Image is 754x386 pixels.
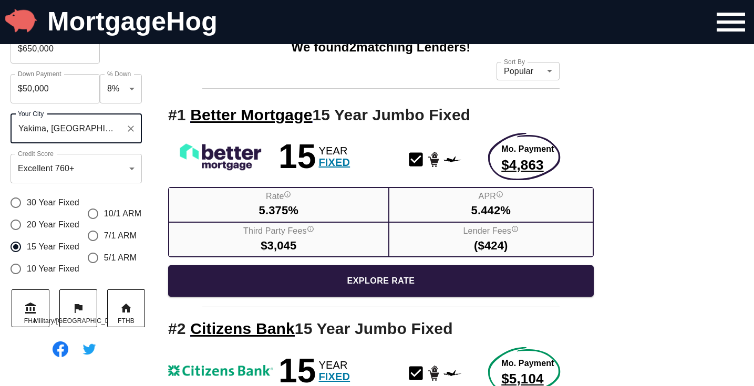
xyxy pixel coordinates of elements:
span: ($424) [474,237,508,254]
span: See more rates from Citizens Bank! [190,320,295,337]
span: FHA [24,317,37,326]
img: See more rates from Citizens Bank! [168,365,273,377]
div: gender [11,183,147,288]
h2: # 2 15 Year Jumbo Fixed [168,318,594,340]
a: MortgageHog [47,7,218,36]
img: Better Mortgage Logo [168,142,273,172]
span: FIXED [319,157,350,168]
span: Military/[GEOGRAPHIC_DATA] [34,317,123,326]
span: FTHB [118,317,135,326]
div: Excellent 760+ [11,154,142,183]
span: 15 Year Fixed [27,241,79,253]
label: Rate [266,191,291,203]
div: 8% [100,74,142,103]
a: Better Mortgage Logo [168,142,278,172]
span: 15 [278,140,316,173]
svg: Jumbo Mortgage [443,150,462,169]
span: See more rates from Better Mortgage! [190,106,312,123]
span: Mo. Payment [501,358,554,370]
span: 5.442% [471,202,511,218]
span: 20 Year Fixed [27,218,79,231]
span: Explore Rate [177,274,585,288]
svg: Home Purchase [425,150,443,169]
div: Popular [497,60,560,81]
svg: Annual Percentage Rate - The interest rate on the loan if lender fees were averaged into each mon... [496,191,503,198]
img: Follow @MortgageHog [79,339,100,360]
span: We found 2 matching Lenders! [292,38,471,56]
a: Better Mortgage [190,106,312,123]
svg: Third party fees include fees and taxes paid to non lender entities to facilitate the closing of ... [307,225,314,233]
span: 30 Year Fixed [27,196,79,209]
span: FIXED [319,371,350,382]
label: Third Party Fees [243,225,314,237]
button: Explore Rate [168,265,594,297]
img: Find MortgageHog on Facebook [53,341,68,357]
label: APR [479,191,503,203]
a: Explore More about this rate product [501,143,554,175]
svg: Interest Rate "rate", reflects the cost of borrowing. If the interest rate is 3% and your loan is... [284,191,291,198]
span: YEAR [319,359,350,371]
a: Citizens Bank [190,320,295,337]
input: Purchase Price [11,34,100,64]
label: Lender Fees [463,225,519,237]
svg: Conventional Mortgage [407,364,425,382]
span: $3,045 [261,237,296,254]
span: 5.375% [259,202,299,218]
a: Explore More About this Rate Product [168,265,594,297]
h2: # 1 15 Year Jumbo Fixed [168,104,594,127]
span: 5/1 ARM [104,252,137,264]
svg: Lender fees include all fees paid directly to the lender for funding your mortgage. Lender fees i... [511,225,519,233]
span: 10/1 ARM [104,207,141,220]
span: 7/1 ARM [104,229,137,242]
input: Down Payment [11,74,100,103]
button: Clear [123,121,138,136]
span: YEAR [319,145,350,157]
a: Citizens Bank Logo [168,365,278,377]
span: $4,863 [501,155,554,175]
svg: Jumbo Mortgage [443,364,462,382]
img: MortgageHog Logo [5,5,37,36]
span: Mo. Payment [501,143,554,155]
svg: Conventional Mortgage [407,150,425,169]
svg: Home Purchase [425,364,443,382]
span: 10 Year Fixed [27,263,79,275]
